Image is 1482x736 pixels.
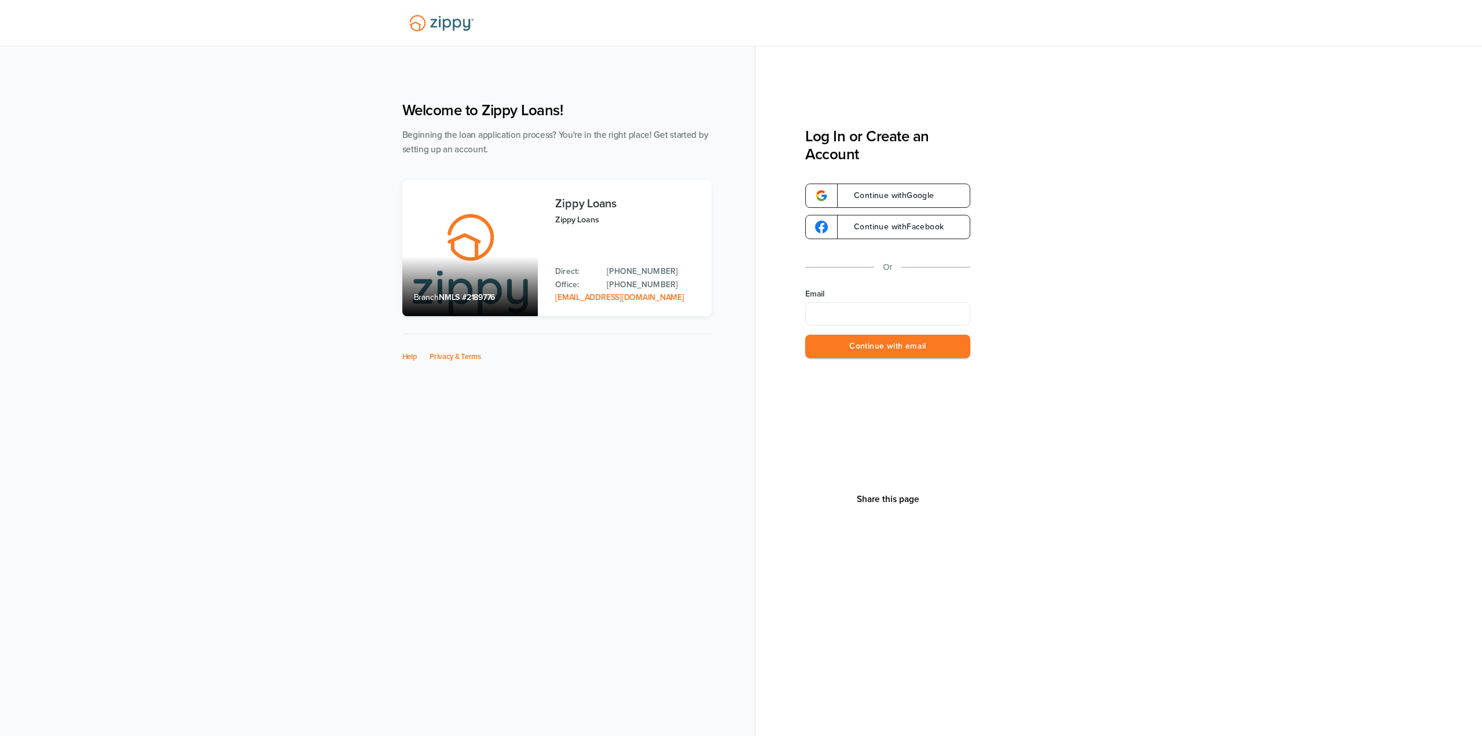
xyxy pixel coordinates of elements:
[805,215,970,239] a: google-logoContinue withFacebook
[805,288,970,300] label: Email
[555,197,699,210] h3: Zippy Loans
[402,10,480,36] img: Lender Logo
[555,213,699,226] p: Zippy Loans
[414,292,439,302] span: Branch
[402,352,417,361] a: Help
[555,292,684,302] a: Email Address: zippyguide@zippymh.com
[607,265,699,278] a: Direct Phone: 512-975-2947
[815,221,828,233] img: google-logo
[853,493,923,505] button: Share This Page
[805,302,970,325] input: Email Address
[439,292,495,302] span: NMLS #2189776
[555,265,595,278] p: Direct:
[805,184,970,208] a: google-logoContinue withGoogle
[842,192,934,200] span: Continue with Google
[402,101,711,119] h1: Welcome to Zippy Loans!
[430,352,481,361] a: Privacy & Terms
[805,127,970,163] h3: Log In or Create an Account
[555,279,595,291] p: Office:
[607,279,699,291] a: Office Phone: 512-975-2947
[805,335,970,358] button: Continue with email
[815,189,828,202] img: google-logo
[402,130,709,155] span: Beginning the loan application process? You're in the right place! Get started by setting up an a...
[883,260,893,274] p: Or
[842,223,944,231] span: Continue with Facebook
